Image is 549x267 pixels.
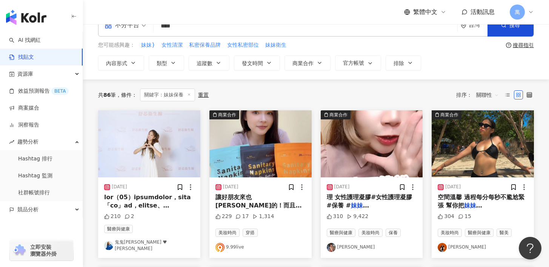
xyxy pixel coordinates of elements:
button: 商業合作 [284,55,331,70]
img: KOL Avatar [215,243,225,252]
span: 活動訊息 [471,8,495,15]
button: 搜尋 [487,14,534,37]
span: appstore [105,21,112,29]
a: chrome extension立即安裝 瀏覽器外掛 [10,240,73,261]
span: 繁體中文 [413,8,437,16]
div: 17 [235,213,249,220]
img: post-image [432,110,534,177]
span: 美妝時尚 [215,229,240,237]
div: [DATE] [223,184,238,190]
img: post-image [321,110,423,177]
span: 內容形式 [106,60,127,66]
button: 女性私密部位 [227,41,259,49]
span: 排除 [394,60,404,66]
div: 商業合作 [218,111,236,119]
button: 商業合作 [432,110,534,177]
span: 您可能感興趣： [98,41,135,49]
a: 社群帳號排行 [18,189,50,197]
div: 商業合作 [329,111,348,119]
a: searchAI 找網紅 [9,37,41,44]
div: 台灣 [469,22,487,28]
span: 保養 [386,229,401,237]
a: Hashtag 監測 [18,172,52,180]
div: 304 [438,213,454,220]
div: 2 [125,213,134,220]
button: 女性清潔 [161,41,183,49]
span: 發文時間 [242,60,263,66]
a: KOL Avatar[PERSON_NAME] [327,243,417,252]
img: KOL Avatar [327,243,336,252]
button: 商業合作 [321,110,423,177]
span: rise [9,139,14,145]
span: 86 [103,92,111,98]
span: 妹妹衛生 [265,41,286,49]
img: KOL Avatar [438,243,447,252]
button: 私密保養品牌 [189,41,221,49]
button: 類型 [149,55,184,70]
a: 洞察報告 [9,121,39,129]
span: 醫療與健康 [465,229,494,237]
span: 資源庫 [17,66,33,82]
span: 關聯性 [476,89,499,101]
div: 排序： [456,89,503,101]
button: 排除 [386,55,421,70]
button: 商業合作 [209,110,312,177]
button: 內容形式 [98,55,144,70]
span: 競品分析 [17,201,38,218]
span: 理 女性護理凝膠#女性護理凝膠#保養 # [327,194,412,209]
span: 條件 ： [116,92,137,98]
button: 妹妹} [141,41,155,49]
span: 關鍵字：妹妹保養 [140,88,195,101]
span: 讓好朋友來也[PERSON_NAME]的！而且還可以順便幫 [215,194,302,218]
span: 美妝時尚 [358,229,383,237]
div: 229 [215,213,232,220]
a: Hashtag 排行 [18,155,52,163]
div: [DATE] [445,184,461,190]
div: 搜尋指引 [513,42,534,48]
img: chrome extension [12,244,27,256]
span: 搜尋 [509,22,520,28]
div: 9,422 [347,213,368,220]
iframe: Help Scout Beacon - Open [519,237,541,259]
div: 1,314 [252,213,274,220]
div: [DATE] [112,184,127,190]
button: 發文時間 [234,55,280,70]
span: 美妝時尚 [438,229,462,237]
span: 穿搭 [243,229,258,237]
span: 立即安裝 瀏覽器外掛 [30,244,57,257]
img: KOL Avatar [104,241,113,250]
span: 官方帳號 [343,60,364,66]
div: 不分平台 [105,19,139,31]
span: 萬 [515,8,520,16]
span: 醫美 [497,229,512,237]
img: logo [6,10,46,25]
a: KOL Avatar鬼鬼[PERSON_NAME] ♥ [PERSON_NAME] [104,239,194,252]
span: 空間溫馨 過程每分每秒不尷尬緊張 幫你把 [438,194,524,209]
span: question-circle [506,43,511,48]
span: 醫療與健康 [104,225,133,233]
div: 重置 [198,92,209,98]
mark: 妹妹[PERSON_NAME] [438,202,494,217]
span: 醫療與健康 [327,229,355,237]
a: 商案媒合 [9,104,39,112]
a: KOL Avatar9.99live [215,243,306,252]
span: 類型 [157,60,167,66]
img: post-image [98,110,200,177]
div: [DATE] [334,184,350,190]
img: post-image [209,110,312,177]
div: 210 [104,213,121,220]
a: 效益預測報告BETA [9,87,69,95]
button: 官方帳號 [335,55,381,70]
span: environment [461,23,466,28]
div: 15 [458,213,471,220]
mark: 妹妹[PERSON_NAME] [327,202,383,217]
a: 找貼文 [9,53,34,61]
a: KOL Avatar[PERSON_NAME] [438,243,528,252]
span: 商業合作 [292,60,314,66]
div: 310 [327,213,343,220]
div: 共 筆 [98,92,116,98]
